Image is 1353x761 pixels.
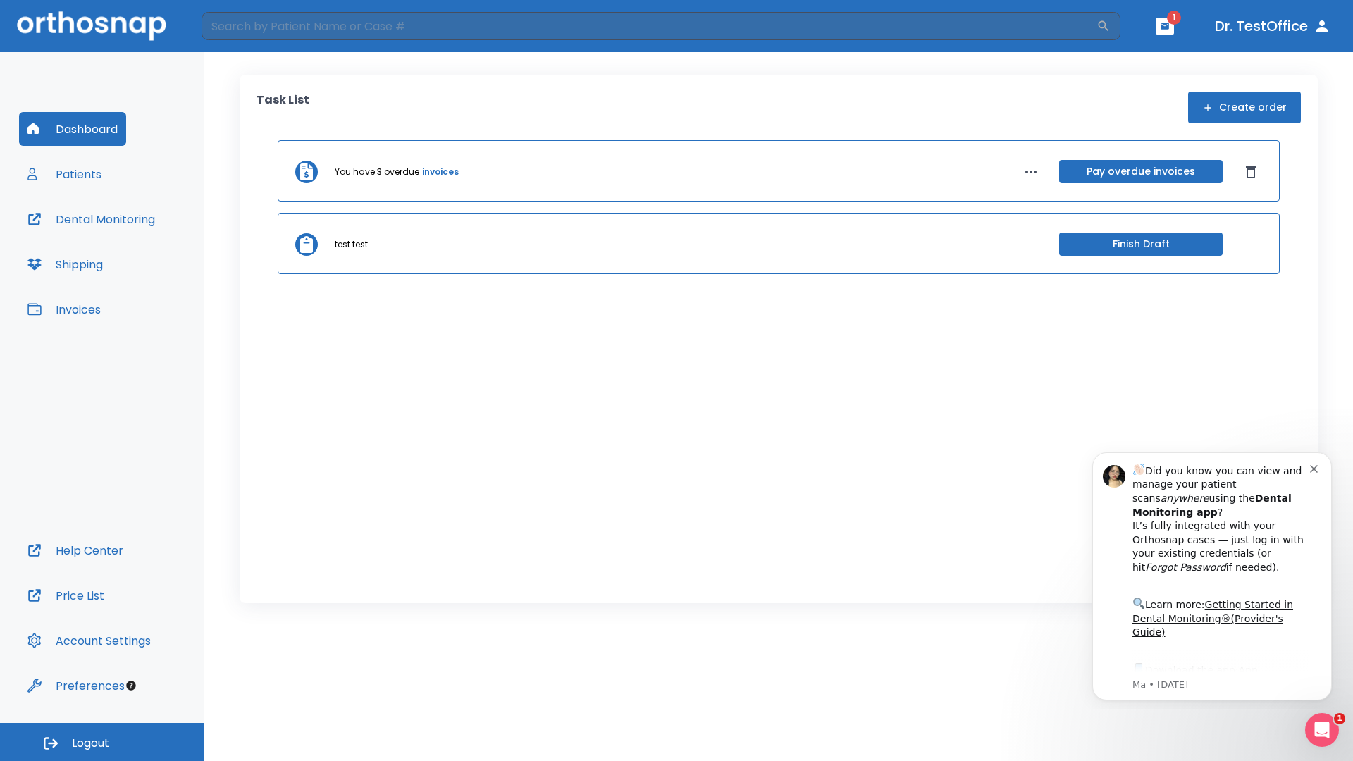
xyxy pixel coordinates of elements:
[19,202,163,236] button: Dental Monitoring
[61,225,187,250] a: App Store
[202,12,1096,40] input: Search by Patient Name or Case #
[17,11,166,40] img: Orthosnap
[19,247,111,281] button: Shipping
[422,166,459,178] a: invoices
[335,238,368,251] p: test test
[125,679,137,692] div: Tooltip anchor
[19,157,110,191] button: Patients
[1305,713,1339,747] iframe: Intercom live chat
[19,112,126,146] button: Dashboard
[72,736,109,751] span: Logout
[1167,11,1181,25] span: 1
[1209,13,1336,39] button: Dr. TestOffice
[61,239,239,252] p: Message from Ma, sent 4w ago
[257,92,309,123] p: Task List
[1334,713,1345,724] span: 1
[19,533,132,567] button: Help Center
[1071,440,1353,709] iframe: Intercom notifications message
[19,292,109,326] button: Invoices
[19,624,159,657] button: Account Settings
[19,669,133,703] button: Preferences
[19,579,113,612] button: Price List
[1059,160,1223,183] button: Pay overdue invoices
[239,22,250,33] button: Dismiss notification
[335,166,419,178] p: You have 3 overdue
[1188,92,1301,123] button: Create order
[1240,161,1262,183] button: Dismiss
[61,221,239,293] div: Download the app: | ​ Let us know if you need help getting started!
[1059,233,1223,256] button: Finish Draft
